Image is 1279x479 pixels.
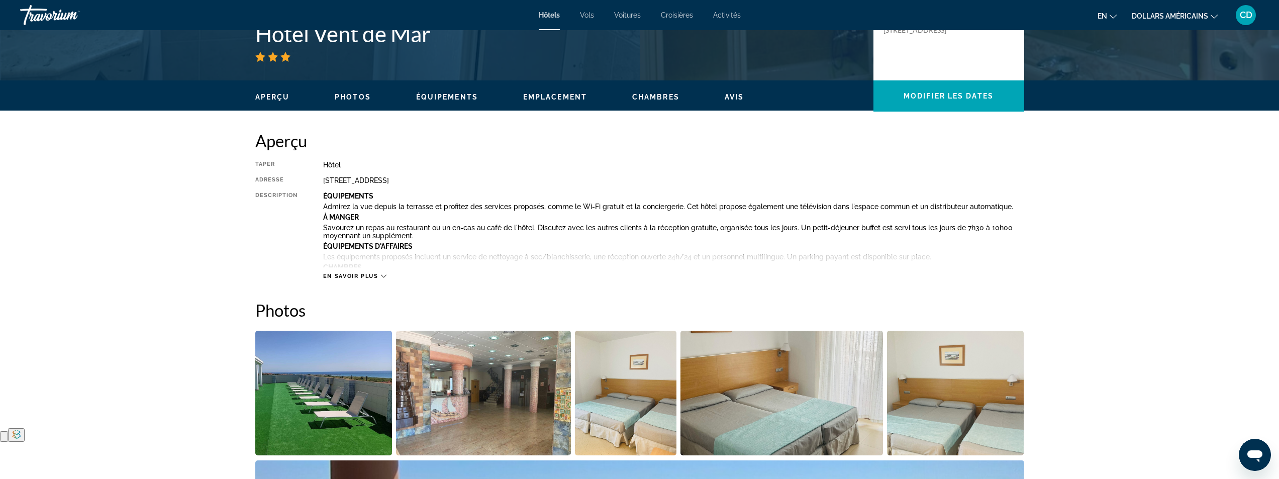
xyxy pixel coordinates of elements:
[1132,12,1208,20] font: dollars américains
[416,92,478,102] button: Équipements
[255,131,307,151] font: Aperçu
[614,11,641,19] a: Voitures
[575,330,677,456] button: Ouvrir le curseur d'image plein écran
[20,2,121,28] a: Travorium
[255,176,284,183] font: Adresse
[255,192,298,199] font: Description
[255,330,392,456] button: Ouvrir le curseur d'image plein écran
[580,11,594,19] a: Vols
[255,21,431,47] font: Hôtel Vent de Mar
[323,272,386,280] button: En savoir plus
[680,330,883,456] button: Ouvrir le curseur d'image plein écran
[632,93,679,101] font: Chambres
[323,161,341,169] font: Hôtel
[1233,5,1259,26] button: Menu utilisateur
[539,11,560,19] a: Hôtels
[1240,10,1252,20] font: CD
[323,176,389,184] font: [STREET_ADDRESS]
[1132,9,1218,23] button: Changer de devise
[725,93,744,101] font: Avis
[523,93,587,101] font: Emplacement
[661,11,693,19] a: Croisières
[873,80,1024,112] button: Modifier les dates
[255,300,306,320] font: Photos
[335,92,371,102] button: Photos
[632,92,679,102] button: Chambres
[1239,439,1271,471] iframe: Bouton de lancement de la fenêtre de messagerie
[323,242,413,250] font: Équipements d'affaires
[904,92,994,100] font: Modifier les dates
[1098,9,1117,23] button: Changer de langue
[255,92,290,102] button: Aperçu
[396,330,571,456] button: Ouvrir le curseur d'image plein écran
[323,224,1013,240] font: Savourez un repas au restaurant ou un en-cas au café de l'hôtel. Discutez avec les autres clients...
[323,192,373,200] font: Équipements
[255,93,290,101] font: Aperçu
[1098,12,1107,20] font: en
[335,93,371,101] font: Photos
[323,273,378,279] font: En savoir plus
[323,203,1013,211] font: Admirez la vue depuis la terrasse et profitez des services proposés, comme le Wi-Fi gratuit et la...
[323,213,359,221] font: À manger
[523,92,587,102] button: Emplacement
[887,330,1024,456] button: Ouvrir le curseur d'image plein écran
[725,92,744,102] button: Avis
[255,161,275,167] font: Taper
[416,93,478,101] font: Équipements
[713,11,741,19] a: Activités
